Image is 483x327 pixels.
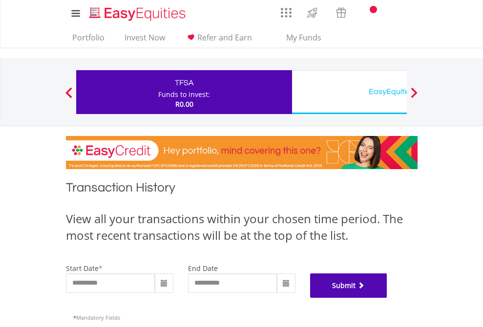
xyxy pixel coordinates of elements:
[274,2,298,18] a: AppsGrid
[66,179,418,201] h1: Transaction History
[121,33,169,48] a: Invest Now
[188,264,218,273] label: end date
[82,76,286,90] div: TFSA
[356,2,380,22] a: Notifications
[272,31,336,44] span: My Funds
[85,2,189,22] a: Home page
[68,33,108,48] a: Portfolio
[59,92,79,102] button: Previous
[175,99,193,109] span: R0.00
[66,211,418,244] div: View all your transactions within your chosen time period. The most recent transactions will be a...
[66,264,99,273] label: start date
[333,5,349,20] img: vouchers-v2.svg
[66,136,418,169] img: EasyCredit Promotion Banner
[404,92,424,102] button: Next
[380,2,405,22] a: FAQ's and Support
[73,314,120,321] span: Mandatory Fields
[405,2,430,24] a: My Profile
[181,33,256,48] a: Refer and Earn
[304,5,320,20] img: thrive-v2.svg
[327,2,356,20] a: Vouchers
[158,90,210,99] div: Funds to invest:
[87,6,189,22] img: EasyEquities_Logo.png
[310,273,387,298] button: Submit
[281,7,292,18] img: grid-menu-icon.svg
[197,32,252,43] span: Refer and Earn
